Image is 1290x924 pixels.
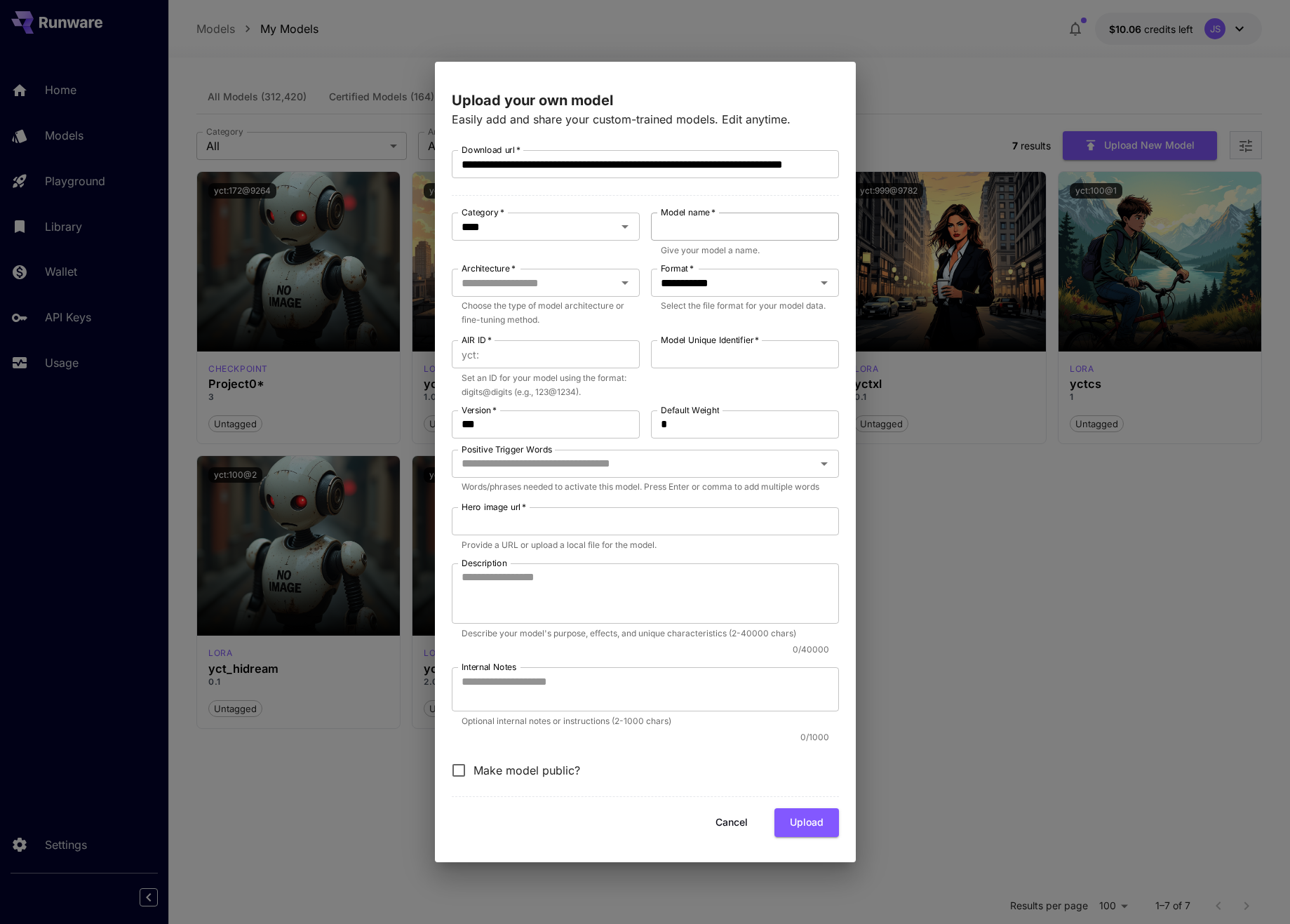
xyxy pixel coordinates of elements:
[462,443,552,455] label: Positive Trigger Words
[462,627,829,641] p: Describe your model's purpose, effects, and unique characteristics (2-40000 chars)
[661,404,719,416] label: Default Weight
[462,661,516,673] label: Internal Notes
[661,334,759,346] label: Model Unique Identifier
[462,557,507,569] label: Description
[661,206,715,218] label: Model name
[462,714,829,728] p: Optional internal notes or instructions (2-1000 chars)
[462,334,492,346] label: AIR ID
[462,206,504,218] label: Category
[452,111,839,128] p: Easily add and share your custom-trained models. Edit anytime.
[615,217,635,236] button: Open
[462,538,829,552] p: Provide a URL or upload a local file for the model.
[615,273,635,293] button: Open
[462,144,520,156] label: Download url
[814,454,834,474] button: Open
[462,371,630,399] p: Set an ID for your model using the format: digits@digits (e.g., 123@1234).
[462,404,497,416] label: Version
[661,243,829,257] p: Give your model a name.
[473,762,580,779] span: Make model public?
[452,643,829,657] p: 0 / 40000
[452,90,839,111] p: Upload your own model
[774,808,839,837] button: Upload
[700,808,763,837] button: Cancel
[462,299,630,327] p: Choose the type of model architecture or fine-tuning method.
[462,501,526,513] label: Hero image url
[462,347,479,363] span: yct :
[462,480,829,494] p: Words/phrases needed to activate this model. Press Enter or comma to add multiple words
[814,273,834,293] button: Open
[661,262,694,274] label: Format
[452,730,829,744] p: 0 / 1000
[462,262,516,274] label: Architecture
[661,299,829,313] p: Select the file format for your model data.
